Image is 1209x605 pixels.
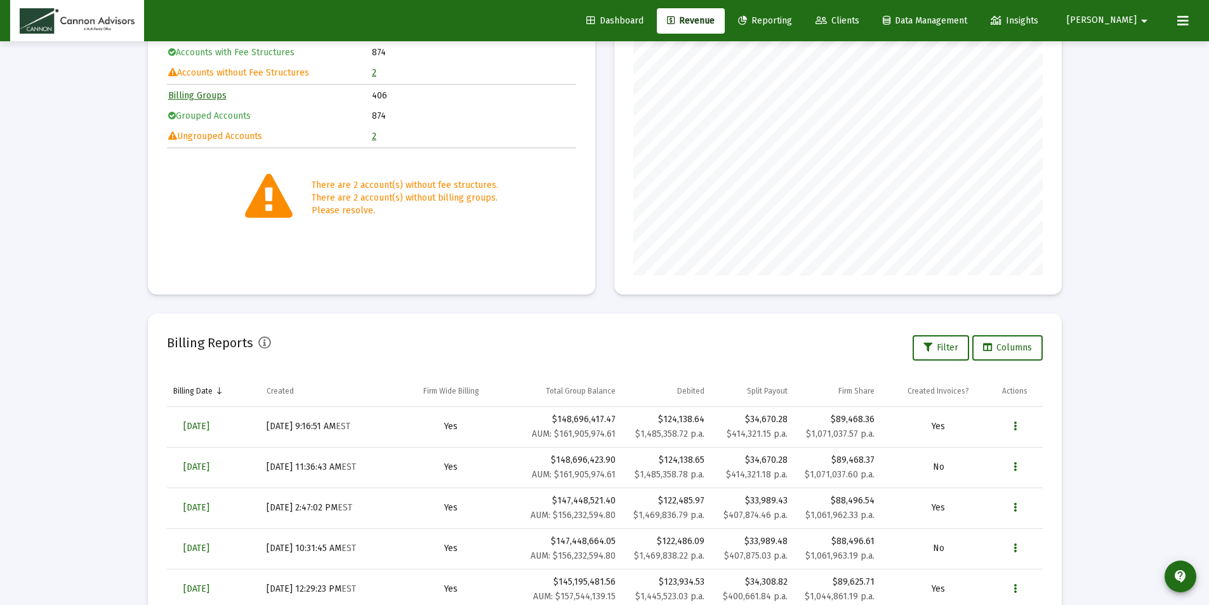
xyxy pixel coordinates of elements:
div: [DATE] 10:31:45 AM [267,542,389,555]
small: $1,071,037.57 p.a. [806,429,875,439]
div: $89,468.36 [800,413,875,426]
div: Yes [887,583,989,595]
div: $148,696,423.90 [513,454,615,481]
small: $1,044,861.19 p.a. [805,591,875,602]
a: [DATE] [173,455,220,480]
small: AUM: $157,544,139.15 [533,591,616,602]
div: $122,486.09 [628,535,704,548]
div: Yes [401,542,501,555]
div: Billing Date [173,386,213,396]
div: $147,448,521.40 [513,495,615,522]
a: Clients [805,8,869,34]
td: Column Actions [996,376,1043,406]
button: Filter [913,335,969,361]
a: Dashboard [576,8,654,34]
small: $1,485,358.78 p.a. [635,469,704,480]
div: There are 2 account(s) without fee structures. [312,179,498,192]
span: [DATE] [183,421,209,432]
button: [PERSON_NAME] [1052,8,1167,33]
td: Column Created Invoices? [881,376,996,406]
a: 2 [372,131,376,142]
td: 874 [372,43,575,62]
div: $147,448,664.05 [513,535,615,562]
span: Revenue [667,15,715,26]
div: $122,485.97 [628,495,704,507]
div: Yes [401,461,501,474]
div: $88,496.54 [800,495,875,507]
td: Accounts with Fee Structures [168,43,371,62]
small: $407,874.46 p.a. [723,510,788,521]
div: $33,989.43 [717,495,788,522]
td: Column Billing Date [167,376,260,406]
div: $34,308.82 [717,576,788,603]
span: Reporting [738,15,792,26]
mat-icon: arrow_drop_down [1137,8,1152,34]
div: $89,625.71 [800,576,875,588]
div: $145,195,481.56 [513,576,615,603]
div: Yes [401,420,501,433]
div: $124,138.64 [628,413,704,426]
img: Dashboard [20,8,135,34]
div: $34,670.28 [717,413,788,441]
div: Debited [677,386,704,396]
td: Column Created [260,376,395,406]
a: [DATE] [173,576,220,602]
div: [DATE] 9:16:51 AM [267,420,389,433]
a: Billing Groups [168,90,227,101]
td: Column Debited [622,376,711,406]
a: 2 [372,67,376,78]
div: Actions [1002,386,1027,396]
a: [DATE] [173,414,220,439]
div: $148,696,417.47 [513,413,615,441]
div: [DATE] 12:29:23 PM [267,583,389,595]
td: Grouped Accounts [168,107,371,126]
div: [DATE] 11:36:43 AM [267,461,389,474]
div: Created Invoices? [908,386,969,396]
small: AUM: $161,905,974.61 [532,469,616,480]
small: EST [341,583,356,594]
div: Yes [401,583,501,595]
small: EST [338,502,352,513]
td: 874 [372,107,575,126]
div: No [887,542,989,555]
span: [DATE] [183,502,209,513]
span: Columns [983,342,1032,353]
small: AUM: $156,232,594.80 [531,510,616,521]
span: Insights [991,15,1038,26]
h2: Billing Reports [167,333,253,353]
a: Reporting [728,8,802,34]
span: Dashboard [586,15,644,26]
td: Column Firm Share [794,376,882,406]
td: Column Split Payout [711,376,794,406]
span: Filter [923,342,958,353]
div: No [887,461,989,474]
small: $1,469,836.79 p.a. [633,510,704,521]
small: $1,469,838.22 p.a. [634,550,704,561]
div: Yes [401,502,501,514]
span: [DATE] [183,583,209,594]
div: Please resolve. [312,204,498,217]
a: [DATE] [173,536,220,561]
small: $1,071,037.60 p.a. [805,469,875,480]
span: [DATE] [183,462,209,472]
small: AUM: $161,905,974.61 [532,429,616,439]
small: AUM: $156,232,594.80 [531,550,616,561]
span: [PERSON_NAME] [1067,15,1137,26]
small: $400,661.84 p.a. [723,591,788,602]
small: EST [341,543,356,554]
span: Clients [816,15,859,26]
div: There are 2 account(s) without billing groups. [312,192,498,204]
small: EST [341,462,356,472]
a: Data Management [873,8,977,34]
div: $33,989.48 [717,535,788,562]
div: $88,496.61 [800,535,875,548]
small: EST [336,421,350,432]
a: Insights [981,8,1048,34]
div: $89,468.37 [800,454,875,467]
span: [DATE] [183,543,209,554]
td: Accounts without Fee Structures [168,63,371,83]
small: $1,485,358.72 p.a. [635,429,704,439]
td: Column Total Group Balance [507,376,621,406]
a: Revenue [657,8,725,34]
div: Yes [887,420,989,433]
